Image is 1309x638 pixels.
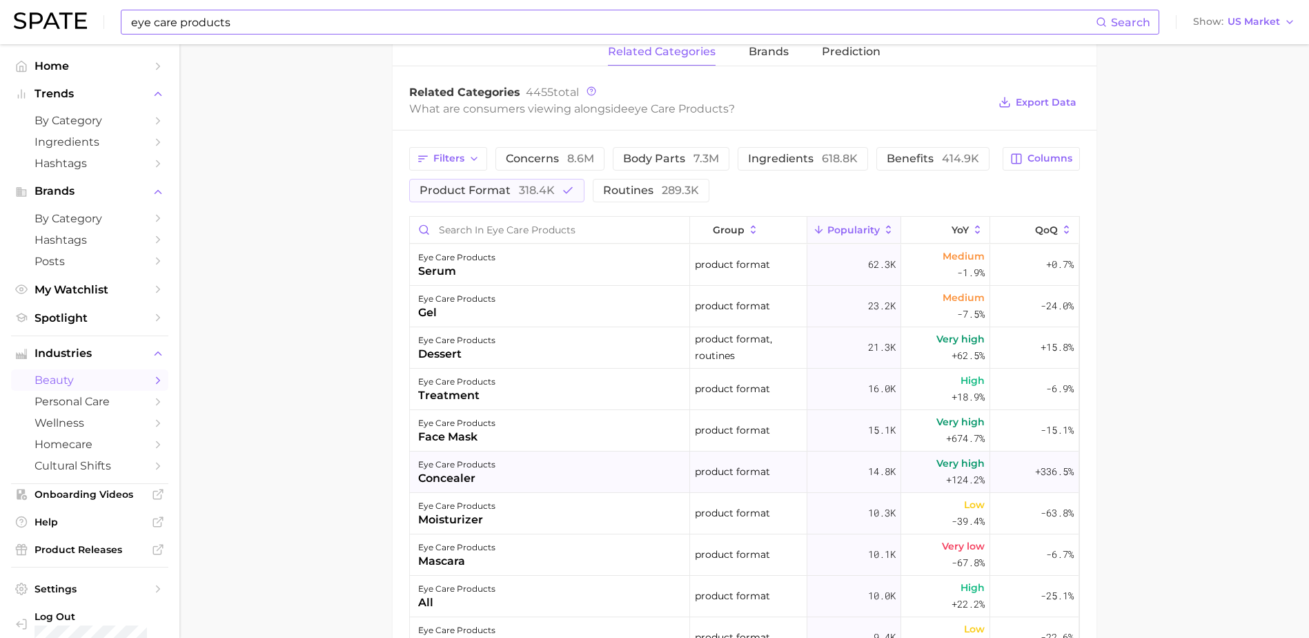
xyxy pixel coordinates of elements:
[418,581,495,597] div: eye care products
[943,248,985,264] span: Medium
[936,455,985,472] span: Very high
[1046,546,1074,563] span: -6.7%
[526,86,579,99] span: total
[418,470,495,487] div: concealer
[695,546,770,563] span: product format
[35,185,145,197] span: Brands
[868,380,896,397] span: 16.0k
[868,546,896,563] span: 10.1k
[695,588,770,604] span: product format
[822,152,858,165] span: 618.8k
[11,131,168,153] a: Ingredients
[11,579,168,599] a: Settings
[35,135,145,148] span: Ingredients
[11,279,168,300] a: My Watchlist
[1016,97,1076,108] span: Export Data
[409,147,487,171] button: Filters
[410,369,1079,410] button: eye care productstreatmentproduct format16.0kHigh+18.9%-6.9%
[1111,16,1150,29] span: Search
[1035,463,1074,480] span: +336.5%
[942,538,985,554] span: Very low
[957,306,985,322] span: -7.5%
[35,255,145,268] span: Posts
[418,594,495,611] div: all
[990,217,1079,244] button: QoQ
[35,283,145,296] span: My Watchlist
[410,286,1079,327] button: eye care productsgelproduct format23.2kMedium-7.5%-24.0%
[418,387,495,404] div: treatment
[418,512,495,528] div: moisturizer
[1003,147,1079,171] button: Columns
[887,153,979,164] span: benefits
[14,12,87,29] img: SPATE
[418,498,495,514] div: eye care products
[410,217,689,243] input: Search in eye care products
[418,553,495,570] div: mascara
[506,153,594,164] span: concerns
[35,438,145,451] span: homecare
[628,102,729,115] span: eye care products
[822,46,880,58] span: Prediction
[1190,13,1299,31] button: ShowUS Market
[1041,505,1074,521] span: -63.8%
[433,153,464,164] span: Filters
[695,463,770,480] span: product format
[11,84,168,104] button: Trends
[410,534,1079,576] button: eye care productsmascaraproduct format10.1kVery low-67.8%-6.7%
[868,588,896,604] span: 10.0k
[695,331,802,364] span: product format, routines
[868,298,896,314] span: 23.2k
[11,484,168,505] a: Onboarding Videos
[11,455,168,476] a: cultural shifts
[11,412,168,434] a: wellness
[1027,153,1072,164] span: Columns
[526,86,553,99] span: 4455
[567,152,594,165] span: 8.6m
[35,416,145,429] span: wellness
[35,374,145,387] span: beauty
[1041,339,1074,356] span: +15.8%
[418,415,495,432] div: eye care products
[603,185,699,196] span: routines
[519,184,555,197] span: 318.4k
[410,576,1079,617] button: eye care productsallproduct format10.0kHigh+22.2%-25.1%
[749,46,789,58] span: brands
[952,347,985,364] span: +62.5%
[418,249,495,266] div: eye care products
[418,456,495,473] div: eye care products
[936,414,985,430] span: Very high
[952,513,985,530] span: -39.4%
[868,339,896,356] span: 21.3k
[410,493,1079,534] button: eye care productsmoisturizerproduct format10.3kLow-39.4%-63.8%
[35,395,145,408] span: personal care
[11,181,168,202] button: Brands
[418,346,495,362] div: dessert
[35,233,145,246] span: Hashtags
[418,374,495,390] div: eye care products
[868,256,896,273] span: 62.3k
[695,505,770,521] span: product format
[35,157,145,170] span: Hashtags
[410,410,1079,452] button: eye care productsface maskproduct format15.1kVery high+674.7%-15.1%
[35,212,145,225] span: by Category
[695,422,770,438] span: product format
[868,505,896,521] span: 10.3k
[695,298,770,314] span: product format
[957,264,985,281] span: -1.9%
[695,256,770,273] span: product format
[936,331,985,347] span: Very high
[418,291,495,307] div: eye care products
[11,512,168,532] a: Help
[35,347,145,360] span: Industries
[1046,256,1074,273] span: +0.7%
[1193,18,1223,26] span: Show
[418,263,495,280] div: serum
[35,114,145,127] span: by Category
[11,208,168,229] a: by Category
[130,10,1096,34] input: Search here for a brand, industry, or ingredient
[11,55,168,77] a: Home
[35,583,145,595] span: Settings
[807,217,901,244] button: Popularity
[693,152,719,165] span: 7.3m
[868,463,896,480] span: 14.8k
